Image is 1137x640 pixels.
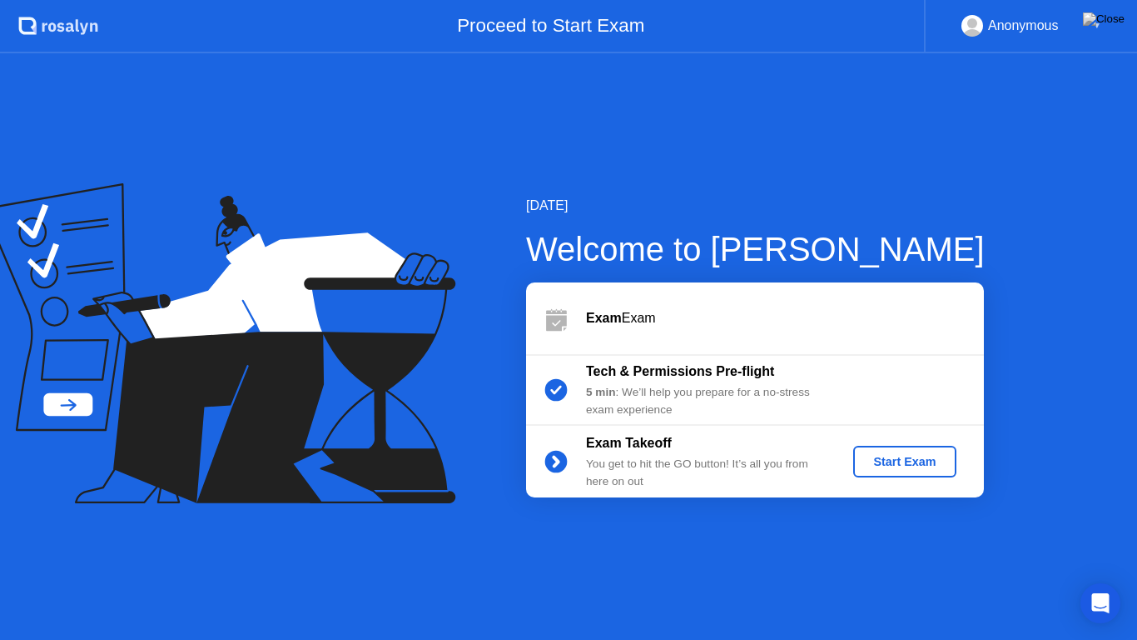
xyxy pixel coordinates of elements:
div: Anonymous [988,15,1059,37]
div: You get to hit the GO button! It’s all you from here on out [586,456,826,490]
b: Tech & Permissions Pre-flight [586,364,774,378]
div: [DATE] [526,196,985,216]
b: Exam Takeoff [586,436,672,450]
div: Start Exam [860,455,949,468]
div: Welcome to [PERSON_NAME] [526,224,985,274]
div: Open Intercom Messenger [1080,583,1120,623]
div: : We’ll help you prepare for a no-stress exam experience [586,384,826,418]
div: Exam [586,308,984,328]
b: Exam [586,311,622,325]
img: Close [1083,12,1125,26]
button: Start Exam [853,446,956,477]
b: 5 min [586,386,616,398]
